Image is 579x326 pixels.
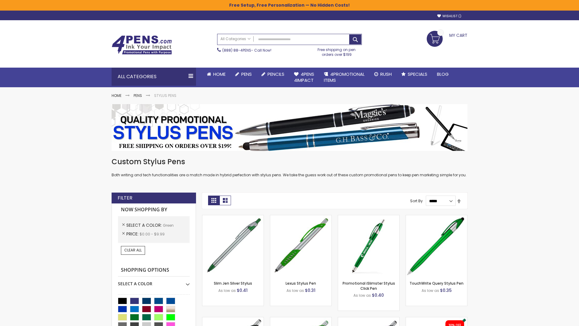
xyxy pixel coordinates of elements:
[112,104,467,151] img: Stylus Pens
[286,281,316,286] a: Lexus Stylus Pen
[220,37,251,41] span: All Categories
[343,281,395,291] a: Promotional iSlimster Stylus Click Pen
[202,68,230,81] a: Home
[338,215,399,276] img: Promotional iSlimster Stylus Click Pen-Green
[289,68,319,87] a: 4Pens4impact
[112,35,172,55] img: 4Pens Custom Pens and Promotional Products
[112,157,467,178] div: Both writing and tech functionalities are a match made in hybrid perfection with stylus pens. We ...
[437,71,449,77] span: Blog
[222,48,271,53] span: - Call Now!
[208,196,220,205] strong: Grid
[124,248,142,253] span: Clear All
[217,34,254,44] a: All Categories
[406,215,467,276] img: TouchWrite Query Stylus Pen-Green
[140,232,165,237] span: $0.00 - $9.99
[241,71,252,77] span: Pens
[126,231,140,237] span: Price
[163,223,174,228] span: Green
[218,288,236,293] span: As low as
[422,288,439,293] span: As low as
[118,203,190,216] strong: Now Shopping by
[319,68,369,87] a: 4PROMOTIONALITEMS
[437,14,461,18] a: Wishlist
[432,68,454,81] a: Blog
[126,222,163,228] span: Select A Color
[202,215,264,276] img: Slim Jen Silver Stylus-Green
[112,157,467,167] h1: Custom Stylus Pens
[237,287,248,293] span: $0.41
[267,71,284,77] span: Pencils
[380,71,392,77] span: Rush
[312,45,362,57] div: Free shipping on pen orders over $199
[324,71,365,83] span: 4PROMOTIONAL ITEMS
[397,68,432,81] a: Specials
[112,93,122,98] a: Home
[408,71,427,77] span: Specials
[406,215,467,220] a: TouchWrite Query Stylus Pen-Green
[118,264,190,277] strong: Shopping Options
[112,68,196,86] div: All Categories
[270,215,331,276] img: Lexus Stylus Pen-Green
[230,68,257,81] a: Pens
[440,287,452,293] span: $0.35
[372,292,384,298] span: $0.40
[213,71,226,77] span: Home
[338,317,399,322] a: Lexus Metallic Stylus Pen-Green
[410,198,423,203] label: Sort By
[202,215,264,220] a: Slim Jen Silver Stylus-Green
[294,71,314,83] span: 4Pens 4impact
[406,317,467,322] a: iSlimster II - Full Color-Green
[286,288,304,293] span: As low as
[154,93,176,98] strong: Stylus Pens
[270,317,331,322] a: Boston Silver Stylus Pen-Green
[270,215,331,220] a: Lexus Stylus Pen-Green
[121,246,145,254] a: Clear All
[118,195,132,201] strong: Filter
[369,68,397,81] a: Rush
[305,287,315,293] span: $0.31
[214,281,252,286] a: Slim Jen Silver Stylus
[257,68,289,81] a: Pencils
[410,281,464,286] a: TouchWrite Query Stylus Pen
[202,317,264,322] a: Boston Stylus Pen-Green
[353,293,371,298] span: As low as
[222,48,251,53] a: (888) 88-4PENS
[338,215,399,220] a: Promotional iSlimster Stylus Click Pen-Green
[118,276,190,287] div: Select A Color
[134,93,142,98] a: Pens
